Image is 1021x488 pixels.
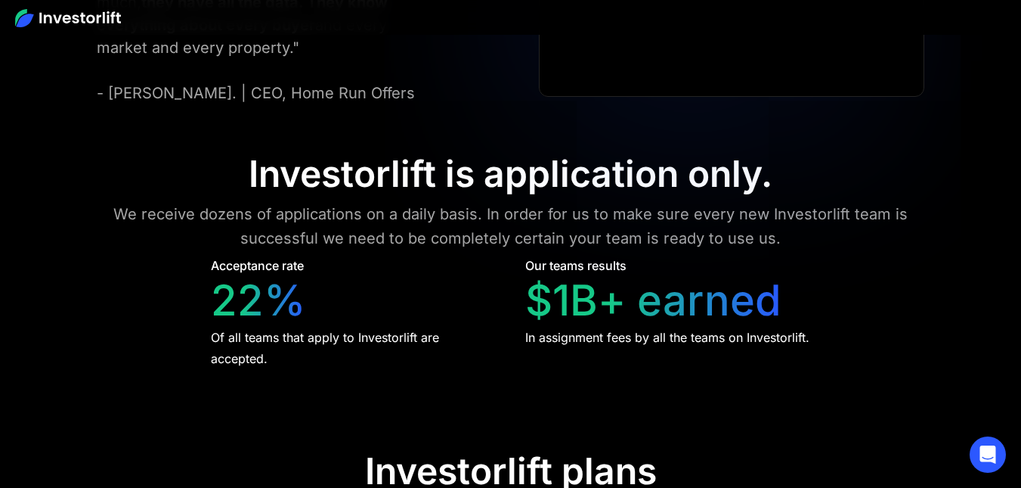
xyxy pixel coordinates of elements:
[970,437,1006,473] div: Open Intercom Messenger
[211,256,304,275] div: Acceptance rate
[525,256,627,275] div: Our teams results
[525,327,809,348] div: In assignment fees by all the teams on Investorlift.
[211,327,497,369] div: Of all teams that apply to Investorlift are accepted.
[211,275,306,326] div: 22%
[249,152,772,196] div: Investorlift is application only.
[525,275,781,326] div: $1B+ earned
[102,202,919,250] div: We receive dozens of applications on a daily basis. In order for us to make sure every new Invest...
